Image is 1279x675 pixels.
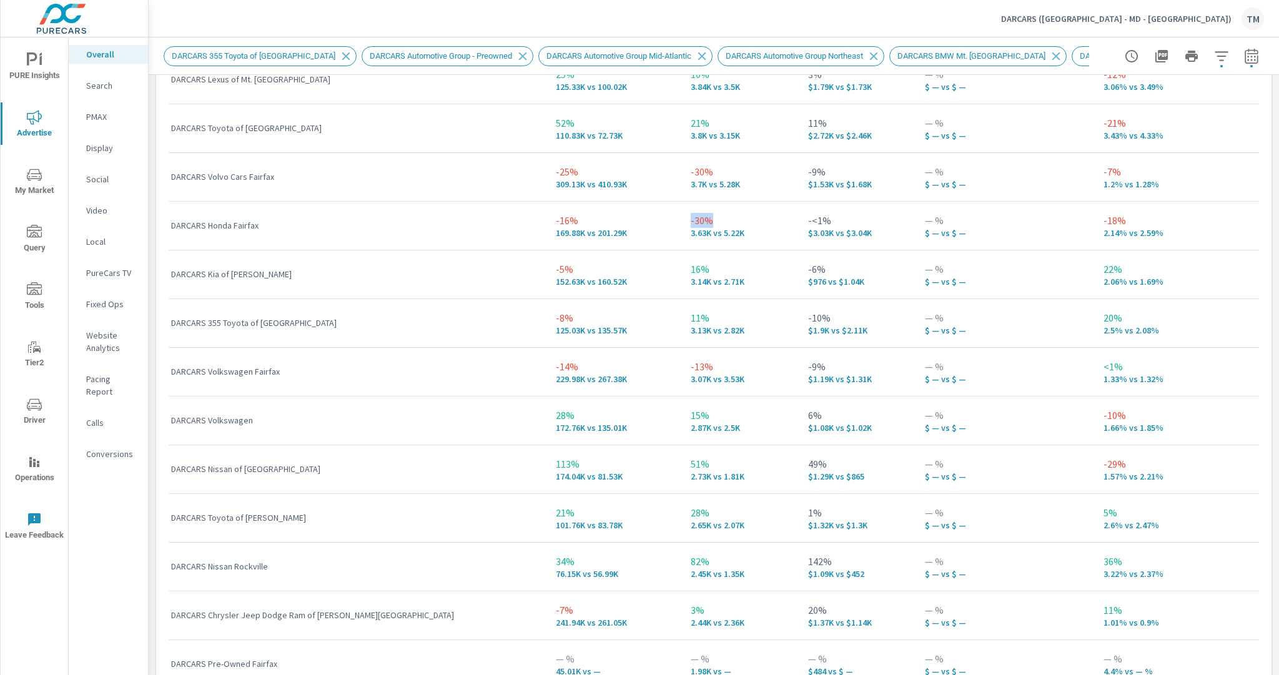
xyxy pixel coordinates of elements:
p: 1.2% vs 1.28% [1104,179,1257,189]
p: -6% [808,262,906,277]
p: 3,138 vs 2,710 [691,277,788,287]
p: 125.33K vs 100.02K [556,82,671,92]
p: 125,031 vs 135,569 [556,325,671,335]
div: DARCARS Automotive Group Northeast [718,46,884,66]
p: <1% [1104,359,1257,374]
p: $ — vs $ — [925,471,1084,481]
div: PureCars TV [69,264,148,282]
p: $ — vs $ — [925,423,1084,433]
p: DARCARS Toyota of [GEOGRAPHIC_DATA] [171,122,536,134]
p: — % [925,554,1084,569]
div: Website Analytics [69,326,148,357]
p: 1% [808,505,906,520]
p: — % [925,603,1084,618]
span: DARCARS Automotive Group Mid-Atlantic [539,51,699,61]
p: — % [925,456,1084,471]
p: 3.07K vs 3.53K [691,374,788,384]
p: — % [925,359,1084,374]
span: Driver [4,397,64,428]
p: 113% [556,456,671,471]
div: Display [69,139,148,157]
p: $ — vs $ — [925,569,1084,579]
p: 174,039 vs 81,531 [556,471,671,481]
span: Advertise [4,110,64,140]
p: 11% [1104,603,1257,618]
p: $ — vs $ — [925,618,1084,628]
p: 2.73K vs 1.81K [691,471,788,481]
p: Social [86,173,138,185]
p: 3.13K vs 2.82K [691,325,788,335]
p: $1.53K vs $1.68K [808,179,906,189]
p: 3.84K vs 3.5K [691,82,788,92]
p: $1,319 vs $1,301 [808,520,906,530]
p: DARCARS Lexus of Mt. [GEOGRAPHIC_DATA] [171,73,536,86]
p: 2.14% vs 2.59% [1104,228,1257,238]
p: Fixed Ops [86,298,138,310]
p: 2,435 vs 2,361 [691,618,788,628]
p: Pacing Report [86,373,138,398]
p: 11% [808,116,906,131]
p: 142% [808,554,906,569]
p: Search [86,79,138,92]
p: DARCARS Honda Fairfax [171,219,536,232]
p: $976 vs $1.04K [808,277,906,287]
span: DARCARS BMW Mt. [GEOGRAPHIC_DATA] [890,51,1053,61]
p: 169,884 vs 201,292 [556,228,671,238]
div: DARCARS 355 Toyota of [GEOGRAPHIC_DATA] [164,46,357,66]
p: -5% [556,262,671,277]
span: Tier2 [4,340,64,370]
p: 309,127 vs 410,933 [556,179,671,189]
p: $1,080 vs $1,016 [808,423,906,433]
p: 3,700 vs 5,278 [691,179,788,189]
div: Calls [69,413,148,432]
p: — % [925,310,1084,325]
div: Overall [69,45,148,64]
span: DARCARS Automotive Group - Preowned [362,51,520,61]
div: TM [1242,7,1264,30]
p: 1.66% vs 1.85% [1104,423,1257,433]
div: Video [69,201,148,220]
p: DARCARS Volvo Cars Fairfax [171,170,536,183]
p: 2.6% vs 2.47% [1104,520,1257,530]
p: 2.65K vs 2.07K [691,520,788,530]
p: 1.01% vs 0.9% [1104,618,1257,628]
p: 6% [808,408,906,423]
span: DARCARS 355 Toyota of [GEOGRAPHIC_DATA] [164,51,343,61]
p: 2.06% vs 1.69% [1104,277,1257,287]
p: $ — vs $ — [925,228,1084,238]
p: 20% [1104,310,1257,325]
p: 3,632 vs 5,219 [691,228,788,238]
p: 28% [691,505,788,520]
button: Print Report [1179,44,1204,69]
span: PURE Insights [4,52,64,83]
p: DARCARS Nissan Rockville [171,560,536,573]
div: PMAX [69,107,148,126]
p: 2.87K vs 2.5K [691,423,788,433]
p: 110,829 vs 72,730 [556,131,671,140]
p: 1.57% vs 2.21% [1104,471,1257,481]
p: -14% [556,359,671,374]
p: -9% [808,359,906,374]
p: $ — vs $ — [925,374,1084,384]
p: DARCARS Kia of [PERSON_NAME] [171,268,536,280]
p: DARCARS Toyota of [PERSON_NAME] [171,511,536,524]
p: 3.06% vs 3.49% [1104,82,1257,92]
p: DARCARS Nissan of [GEOGRAPHIC_DATA] [171,463,536,475]
div: nav menu [1,37,68,554]
p: 3.8K vs 3.15K [691,131,788,140]
p: $2,716 vs $2,458 [808,131,906,140]
p: Display [86,142,138,154]
p: $1,187 vs $1,307 [808,374,906,384]
span: Operations [4,455,64,485]
p: -30% [691,164,788,179]
div: Fixed Ops [69,295,148,313]
div: DARCARS Automotive Group - Preowned [362,46,533,66]
p: $ — vs $ — [925,277,1084,287]
p: 3.43% vs 4.33% [1104,131,1257,140]
p: — % [925,116,1084,131]
p: 28% [556,408,671,423]
p: -<1% [808,213,906,228]
p: 3.22% vs 2.37% [1104,569,1257,579]
span: DARCARS Automotive Group Northeast [718,51,871,61]
p: Local [86,235,138,248]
